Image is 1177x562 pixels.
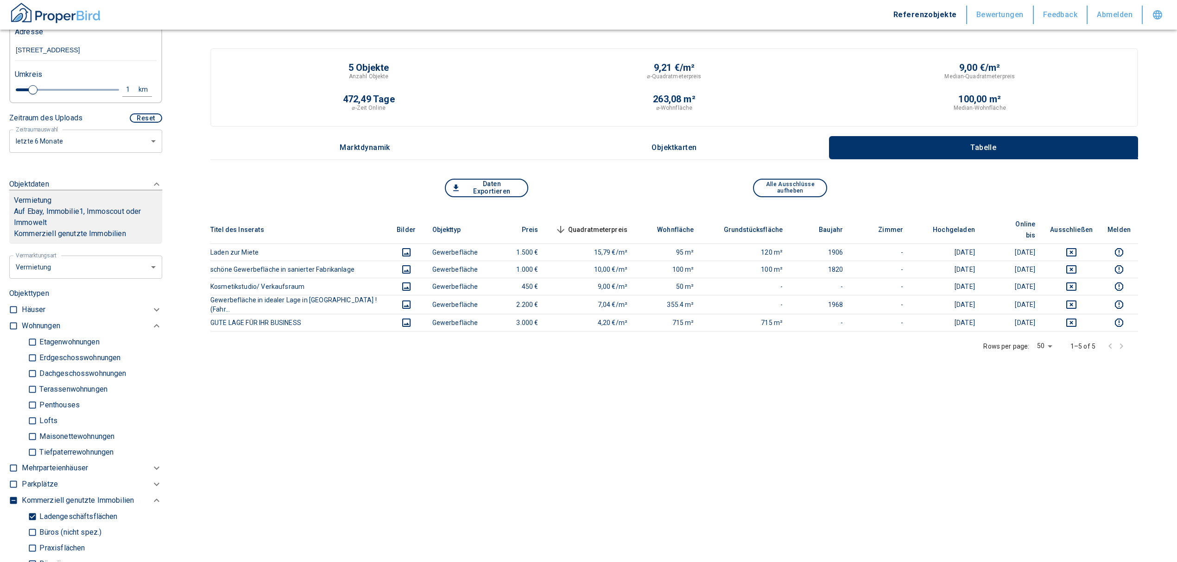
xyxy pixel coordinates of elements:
button: images [395,299,418,310]
p: 472,49 Tage [343,94,395,104]
th: GUTE LAGE FÜR IHR BUSINESS [210,314,388,331]
td: 1820 [790,261,850,278]
th: Laden zur Miete [210,244,388,261]
button: Referenzobjekte [884,6,967,24]
button: images [395,281,418,292]
p: Häuser [22,304,45,315]
button: report this listing [1107,317,1131,328]
p: Rows per page: [983,342,1029,351]
div: ObjektdatenVermietungAuf Ebay, Immobilie1, Immoscout oder ImmoweltKommerziell genutzte Immobilien [9,169,162,253]
p: 9,00 €/m² [959,63,1000,72]
button: Daten Exportieren [445,179,528,197]
td: 100 m² [635,261,702,278]
td: [DATE] [911,314,982,331]
th: schöne Gewerbefläche in sanierter Fabrikanlage [210,261,388,278]
p: ⌀-Zeit Online [352,104,385,112]
span: Hochgeladen [918,224,975,235]
td: 120 m² [702,244,791,261]
p: Adresse [15,26,43,37]
p: Parkplätze [22,479,58,490]
td: Gewerbefläche [425,278,486,295]
p: Penthouses [37,401,80,409]
td: - [850,295,911,314]
td: - [790,278,850,295]
button: Feedback [1034,6,1088,24]
span: Zimmer [863,224,903,235]
td: 355.4 m² [635,295,702,314]
div: Häuser [22,302,162,318]
p: Terassenwohnungen [37,386,108,393]
button: Abmelden [1088,6,1143,24]
td: 95 m² [635,244,702,261]
td: [DATE] [982,244,1043,261]
button: Reset [130,113,162,123]
span: Online bis [990,219,1035,241]
span: Baujahr [804,224,843,235]
p: Maisonettewohnungen [37,433,114,440]
td: 1968 [790,295,850,314]
div: Kommerziell genutzte Immobilien [22,493,162,509]
p: Kommerziell genutzte Immobilien [22,495,134,506]
span: Preis [507,224,538,235]
th: Kosmetikstudio/ Verkaufsraum [210,278,388,295]
td: [DATE] [911,278,982,295]
td: - [790,314,850,331]
td: 10,00 €/m² [546,261,635,278]
td: 50 m² [635,278,702,295]
p: 9,21 €/m² [654,63,695,72]
p: Anzahl Objekte [349,72,389,81]
td: - [702,295,791,314]
p: Vermietung [14,195,52,206]
button: report this listing [1107,299,1131,310]
p: 263,08 m² [653,94,696,104]
button: report this listing [1107,247,1131,258]
td: 3.000 € [486,314,546,331]
td: [DATE] [982,295,1043,314]
p: ⌀-Quadratmeterpreis [647,72,701,81]
td: - [850,314,911,331]
p: Büros (nicht spez.) [37,529,101,536]
p: Objektdaten [9,179,49,190]
p: Etagenwohnungen [37,338,99,346]
td: 7,04 €/m² [546,295,635,314]
span: Quadratmeterpreis [553,224,628,235]
td: [DATE] [982,278,1043,295]
td: Gewerbefläche [425,244,486,261]
button: 1km [122,83,152,97]
button: deselect this listing [1050,264,1093,275]
div: Mehrparteienhäuser [22,460,162,476]
td: [DATE] [911,295,982,314]
p: Objektkarten [651,144,697,152]
div: km [141,84,150,95]
p: Zeitraum des Uploads [9,112,82,124]
th: Melden [1100,216,1138,244]
td: Gewerbefläche [425,314,486,331]
p: Tabelle [960,144,1006,152]
th: Gewerbefläche in idealer Lage in [GEOGRAPHIC_DATA] !(Fahr... [210,295,388,314]
p: Tiefpaterrewohnungen [37,449,114,456]
span: Grundstücksfläche [709,224,783,235]
td: 1.500 € [486,244,546,261]
p: 5 Objekte [348,63,389,72]
span: Wohnfläche [642,224,694,235]
th: Bilder [388,216,425,244]
p: Lofts [37,417,57,425]
div: Parkplätze [22,476,162,493]
button: report this listing [1107,281,1131,292]
p: ⌀-Wohnfläche [656,104,692,112]
p: Objekttypen [9,288,162,299]
td: 4,20 €/m² [546,314,635,331]
div: letzte 6 Monate [9,255,162,279]
td: - [850,244,911,261]
button: deselect this listing [1050,299,1093,310]
p: Erdgeschosswohnungen [37,354,120,362]
p: Ladengeschäftsflächen [37,513,117,520]
button: deselect this listing [1050,281,1093,292]
span: Objekttyp [432,224,475,235]
img: ProperBird Logo and Home Button [9,1,102,25]
p: Umkreis [15,69,42,80]
td: [DATE] [911,261,982,278]
td: 15,79 €/m² [546,244,635,261]
td: [DATE] [911,244,982,261]
td: 715 m² [635,314,702,331]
